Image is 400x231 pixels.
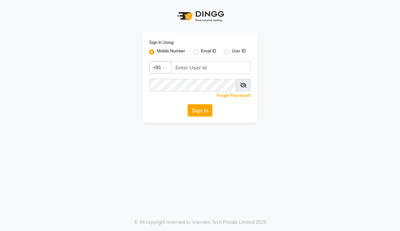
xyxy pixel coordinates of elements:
[188,104,212,117] button: Sign In
[201,48,216,56] label: Email ID
[232,48,246,56] label: User ID
[217,93,251,98] a: Forgot Password?
[171,61,251,74] input: Username
[157,48,185,56] label: Mobile Number
[149,40,174,46] label: Sign In Using:
[149,79,236,91] input: Username
[174,7,226,26] img: logo1.svg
